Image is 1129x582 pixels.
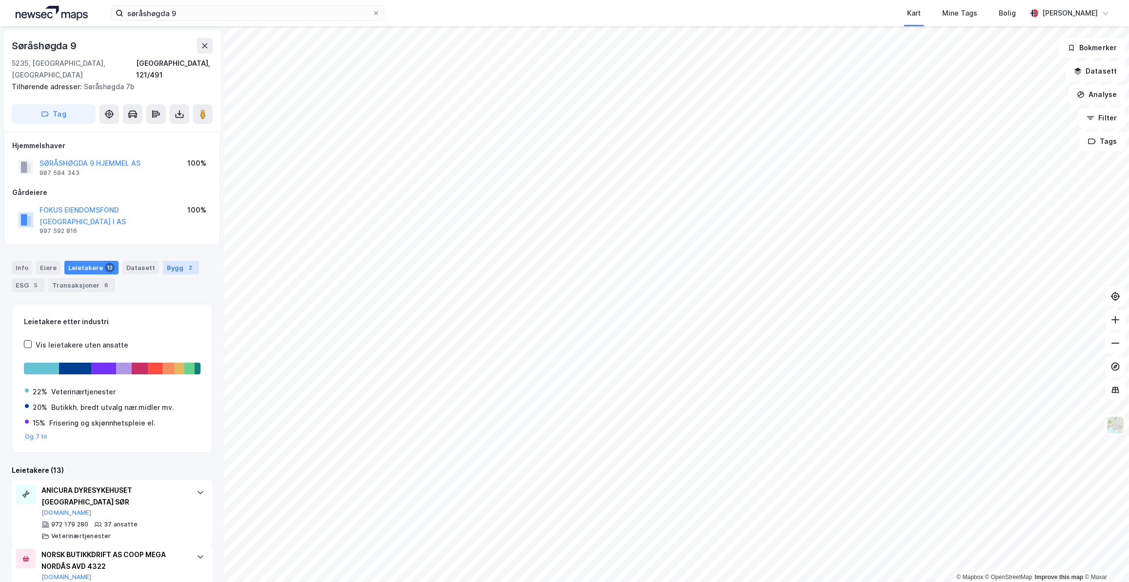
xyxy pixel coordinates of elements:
div: Mine Tags [942,7,977,19]
input: Søk på adresse, matrikkel, gårdeiere, leietakere eller personer [123,6,372,20]
div: Kart [907,7,921,19]
div: 15% [33,417,45,429]
button: Bokmerker [1059,38,1125,58]
div: 6 [101,280,111,290]
button: Analyse [1069,85,1125,104]
div: Veterinærtjenester [51,532,111,540]
div: Gårdeiere [12,187,212,198]
div: 5235, [GEOGRAPHIC_DATA], [GEOGRAPHIC_DATA] [12,58,136,81]
div: 100% [187,157,206,169]
button: Tags [1080,132,1125,151]
iframe: Chat Widget [1080,535,1129,582]
img: logo.a4113a55bc3d86da70a041830d287a7e.svg [16,6,88,20]
div: Butikkh. bredt utvalg nær.midler mv. [51,402,174,413]
div: ANICURA DYRESYKEHUSET [GEOGRAPHIC_DATA] SØR [41,485,187,508]
div: Datasett [122,261,159,274]
button: [DOMAIN_NAME] [41,509,92,517]
div: Søråshøgda 7b [12,81,205,93]
div: [PERSON_NAME] [1042,7,1098,19]
span: Tilhørende adresser: [12,82,84,91]
div: 37 ansatte [104,521,138,528]
div: 2 [185,263,195,272]
div: 100% [187,204,206,216]
div: 13 [105,263,115,272]
a: OpenStreetMap [985,574,1032,581]
img: Z [1106,416,1125,434]
div: Leietakere [64,261,119,274]
div: 997 592 816 [40,227,77,235]
button: Filter [1078,108,1125,128]
div: Søråshøgda 9 [12,38,79,54]
div: Leietakere (13) [12,465,213,476]
div: 5 [31,280,40,290]
div: Frisering og skjønnhetspleie el. [49,417,156,429]
a: Mapbox [956,574,983,581]
div: NORSK BUTIKKDRIFT AS COOP MEGA NORDÅS AVD 4322 [41,549,187,572]
div: Veterinærtjenester [51,386,116,398]
button: [DOMAIN_NAME] [41,573,92,581]
div: Vis leietakere uten ansatte [36,339,128,351]
div: 987 584 343 [40,169,79,177]
div: 972 179 280 [51,521,88,528]
button: Tag [12,104,96,124]
div: Bygg [163,261,199,274]
button: Og 7 til [25,433,47,441]
div: 20% [33,402,47,413]
div: Leietakere etter industri [24,316,200,328]
a: Improve this map [1035,574,1083,581]
div: 22% [33,386,47,398]
div: [GEOGRAPHIC_DATA], 121/491 [136,58,213,81]
div: ESG [12,278,44,292]
div: Eiere [36,261,60,274]
div: Bolig [999,7,1016,19]
div: Info [12,261,32,274]
div: Transaksjoner [48,278,115,292]
div: Hjemmelshaver [12,140,212,152]
button: Datasett [1066,61,1125,81]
